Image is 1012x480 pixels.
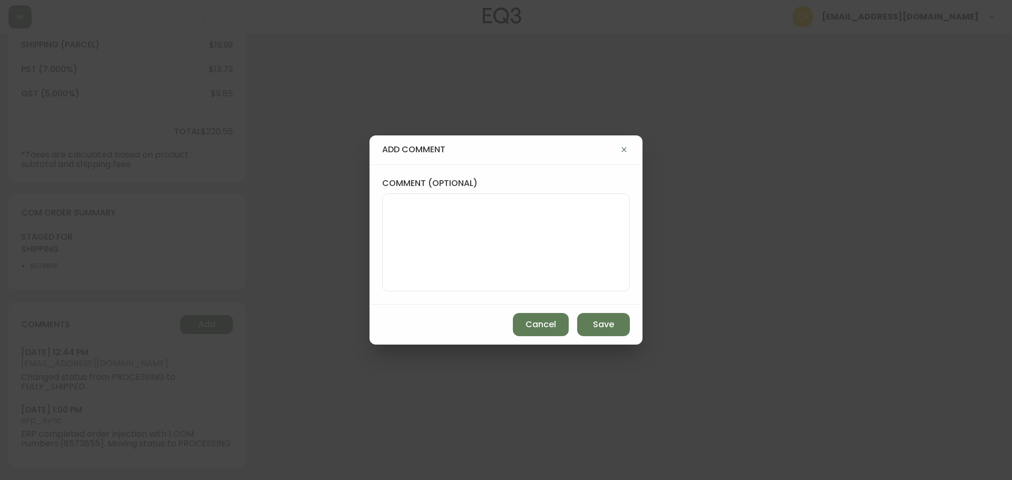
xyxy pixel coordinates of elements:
[526,319,556,330] span: Cancel
[382,178,630,189] label: comment (optional)
[513,313,569,336] button: Cancel
[577,313,630,336] button: Save
[593,319,614,330] span: Save
[382,144,618,155] h4: add comment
